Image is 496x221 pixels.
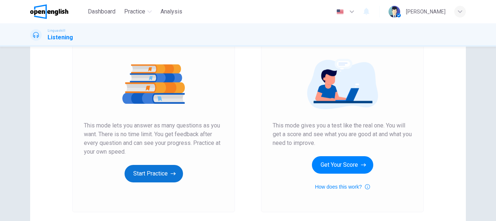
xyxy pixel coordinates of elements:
div: [PERSON_NAME] [406,7,446,16]
img: en [336,9,345,15]
button: How does this work? [315,182,370,191]
button: Start Practice [125,165,183,182]
span: Linguaskill [48,28,65,33]
span: This mode lets you answer as many questions as you want. There is no time limit. You get feedback... [84,121,223,156]
span: Practice [124,7,145,16]
img: OpenEnglish logo [30,4,68,19]
button: Analysis [158,5,185,18]
button: Get Your Score [312,156,373,174]
a: OpenEnglish logo [30,4,85,19]
span: This mode gives you a test like the real one. You will get a score and see what you are good at a... [273,121,412,147]
h1: Listening [48,33,73,42]
button: Practice [121,5,155,18]
span: Dashboard [88,7,115,16]
button: Dashboard [85,5,118,18]
img: Profile picture [389,6,400,17]
span: Analysis [160,7,182,16]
